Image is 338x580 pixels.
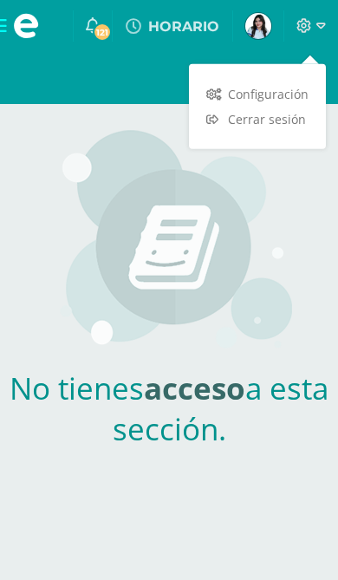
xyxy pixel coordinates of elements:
span: Cerrar sesión [228,111,306,127]
a: Configuración [189,81,326,107]
span: Configuración [228,86,309,102]
img: courses_medium.png [47,128,292,354]
span: HORARIO [148,18,219,35]
span: 121 [93,23,112,42]
strong: acceso [144,368,245,408]
img: 586746e09978f495b370259e150072e7.png [245,13,271,39]
a: Cerrar sesión [189,107,326,132]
